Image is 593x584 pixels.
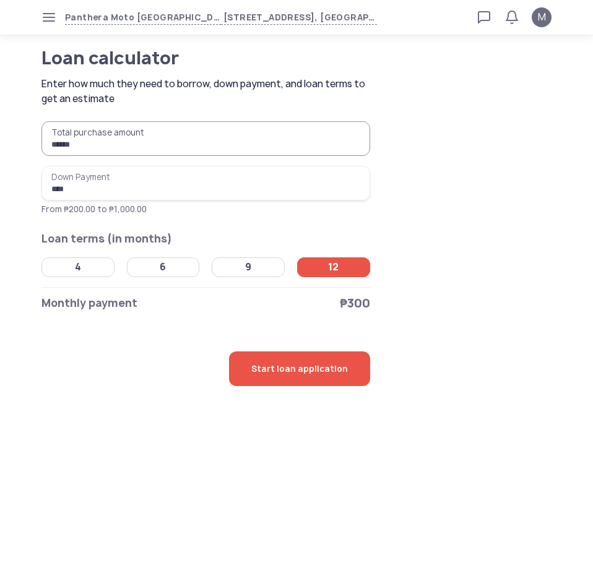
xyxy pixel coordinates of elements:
span: Monthly payment [41,294,137,312]
input: Total purchase amount [41,121,370,156]
span: Panthera Moto [GEOGRAPHIC_DATA] [65,11,221,25]
div: 4 [75,261,81,273]
h1: Loan calculator [41,49,329,67]
p: From ₱200.00 to ₱1,000.00 [41,203,370,215]
div: 6 [160,261,166,273]
button: M [532,7,552,27]
span: ₱300 [340,294,370,312]
span: Start loan application [251,351,348,386]
div: 12 [328,261,339,273]
span: [STREET_ADDRESS], [GEOGRAPHIC_DATA] ([GEOGRAPHIC_DATA]), [GEOGRAPHIC_DATA], [GEOGRAPHIC_DATA] [221,11,377,25]
button: Panthera Moto [GEOGRAPHIC_DATA][STREET_ADDRESS], [GEOGRAPHIC_DATA] ([GEOGRAPHIC_DATA]), [GEOGRAPH... [65,11,377,25]
span: Enter how much they need to borrow, down payment, and loan terms to get an estimate [41,77,373,106]
div: 9 [245,261,251,273]
span: M [538,10,546,25]
input: Down PaymentFrom ₱200.00 to ₱1,000.00 [41,166,370,200]
button: Start loan application [229,351,370,386]
h2: Loan terms (in months) [41,230,370,247]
